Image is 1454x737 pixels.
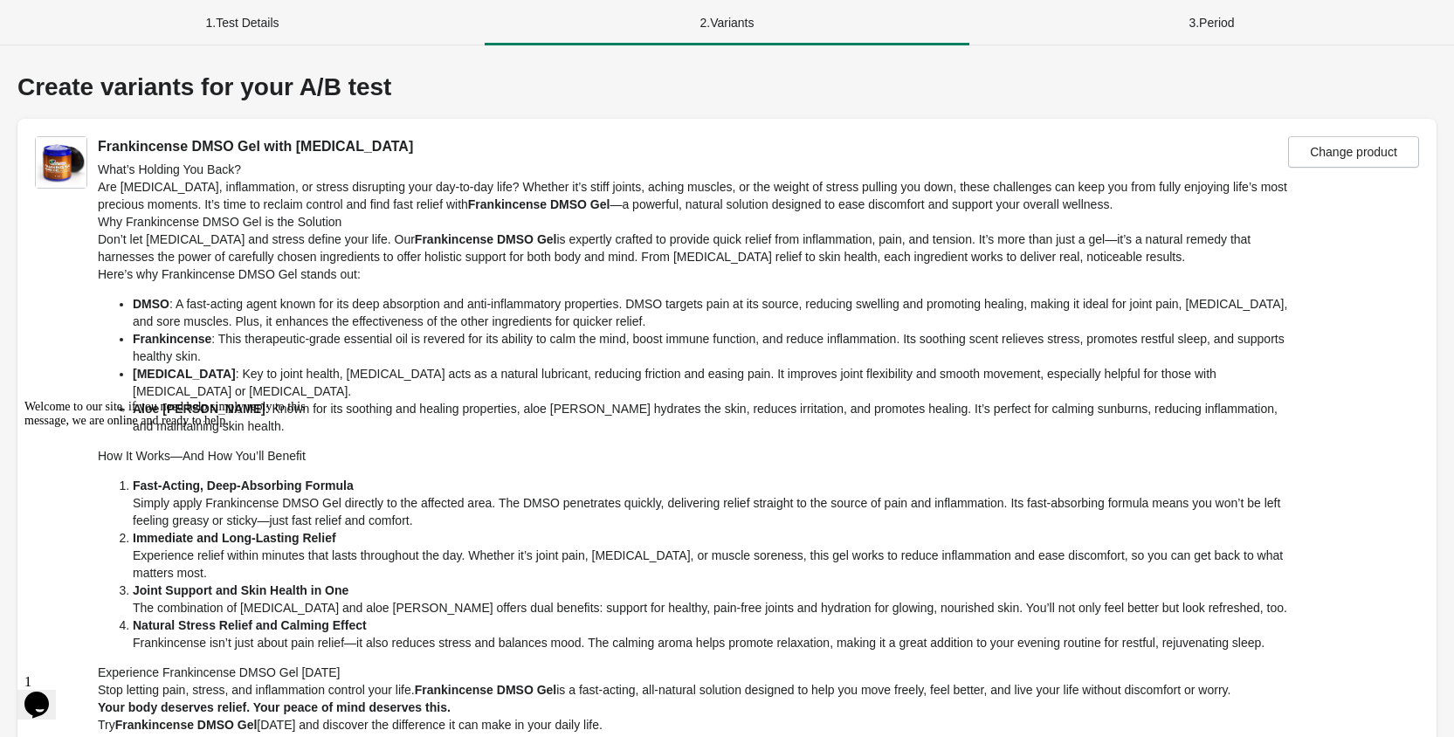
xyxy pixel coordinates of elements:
[98,700,451,714] strong: Your body deserves relief. Your peace of mind deserves this.
[415,683,557,697] strong: Frankincense DMSO Gel
[17,393,332,658] iframe: chat widget
[133,295,1288,330] li: : A fast-acting agent known for its deep absorption and anti-inflammatory properties. DMSO target...
[133,332,211,346] strong: Frankincense
[98,178,1288,213] p: Are [MEDICAL_DATA], inflammation, or stress disrupting your day-to-day life? Whether it’s stiff j...
[98,213,1288,231] h4: Why Frankincense DMSO Gel is the Solution
[98,447,1288,465] h4: How It Works—And How You’ll Benefit
[98,699,1288,734] p: Try [DATE] and discover the difference it can make in your daily life.
[415,232,557,246] strong: Frankincense DMSO Gel
[468,197,610,211] strong: Frankincense DMSO Gel
[133,400,1288,435] li: : Known for its soothing and healing properties, aloe [PERSON_NAME] hydrates the skin, reduces ir...
[98,136,1288,157] div: Frankincense DMSO Gel with [MEDICAL_DATA]
[115,718,258,732] strong: Frankincense DMSO Gel
[133,618,367,632] strong: Natural Stress Relief and Calming Effect
[133,477,1288,529] p: Simply apply Frankincense DMSO Gel directly to the affected area. The DMSO penetrates quickly, de...
[133,582,1288,616] p: The combination of [MEDICAL_DATA] and aloe [PERSON_NAME] offers dual benefits: support for health...
[98,265,1288,283] p: Here’s why Frankincense DMSO Gel stands out:
[98,231,1288,265] p: Don’t let [MEDICAL_DATA] and stress define your life. Our is expertly crafted to provide quick re...
[133,297,169,311] strong: DMSO
[133,616,1288,651] p: Frankincense isn’t just about pain relief—it also reduces stress and balances mood. The calming a...
[7,7,321,35] div: Welcome to our site, if you need help simply reply to this message, we are online and ready to help.
[133,367,236,381] strong: [MEDICAL_DATA]
[98,664,1288,681] h4: Experience Frankincense DMSO Gel [DATE]
[133,330,1288,365] li: : This therapeutic-grade essential oil is revered for its ability to calm the mind, boost immune ...
[133,531,336,545] strong: Immediate and Long-Lasting Relief
[133,529,1288,582] p: Experience relief within minutes that lasts throughout the day. Whether it’s joint pain, [MEDICAL...
[98,161,1288,178] h4: What’s Holding You Back?
[1288,136,1419,168] button: Change product
[1310,145,1397,159] span: Change product
[7,7,288,34] span: Welcome to our site, if you need help simply reply to this message, we are online and ready to help.
[133,479,354,492] strong: Fast-Acting, Deep-Absorbing Formula
[17,667,73,720] iframe: chat widget
[17,73,1437,101] div: Create variants for your A/B test
[98,681,1288,699] p: Stop letting pain, stress, and inflammation control your life. is a fast-acting, all-natural solu...
[133,365,1288,400] li: : Key to joint health, [MEDICAL_DATA] acts as a natural lubricant, reducing friction and easing p...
